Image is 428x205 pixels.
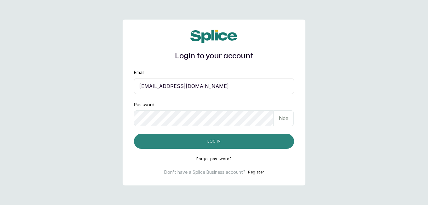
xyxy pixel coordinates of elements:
[248,169,264,175] button: Register
[134,69,144,76] label: Email
[134,50,294,62] h1: Login to your account
[279,114,288,122] p: hide
[134,134,294,149] button: Log in
[164,169,246,175] p: Don't have a Splice Business account?
[134,78,294,94] input: email@acme.com
[134,102,154,108] label: Password
[196,156,232,161] button: Forgot password?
